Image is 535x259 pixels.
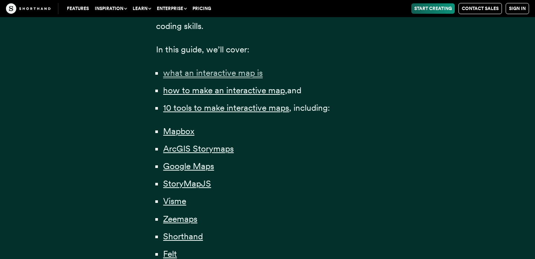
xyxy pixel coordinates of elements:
[163,161,214,171] a: Google Maps
[411,3,455,14] a: Start Creating
[64,3,92,14] a: Features
[154,3,189,14] button: Enterprise
[163,85,287,95] a: how to make an interactive map,
[163,178,211,189] a: StoryMapJS
[163,231,203,242] a: Shorthand
[130,3,154,14] button: Learn
[458,3,502,14] a: Contact Sales
[6,3,51,14] img: The Craft
[163,143,234,154] a: ArcGIS Storymaps
[287,85,301,95] span: and
[163,214,197,224] a: Zeemaps
[156,44,249,55] span: In this guide, we’ll cover:
[189,3,214,14] a: Pricing
[92,3,130,14] button: Inspiration
[163,126,194,136] a: Mapbox
[163,196,186,206] a: Visme
[506,3,529,14] a: Sign in
[163,103,289,113] a: 10 tools to make interactive maps
[289,103,330,113] span: , including:
[163,68,263,78] a: what an interactive map is
[163,249,177,259] a: Felt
